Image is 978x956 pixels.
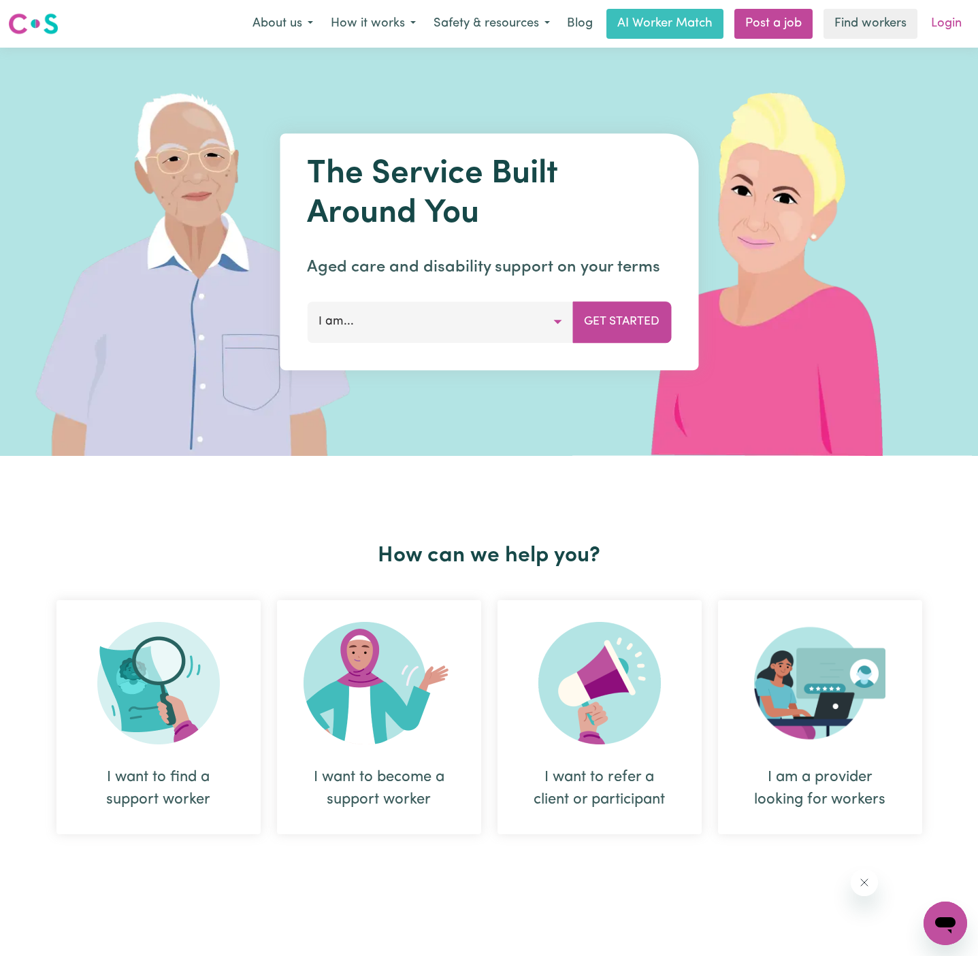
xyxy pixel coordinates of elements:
[734,9,813,39] a: Post a job
[572,301,671,342] button: Get Started
[56,600,261,834] div: I want to find a support worker
[8,12,59,36] img: Careseekers logo
[924,902,967,945] iframe: Button to launch messaging window
[606,9,723,39] a: AI Worker Match
[8,10,82,20] span: Need any help?
[498,600,702,834] div: I want to refer a client or participant
[48,543,930,569] h2: How can we help you?
[559,9,601,39] a: Blog
[425,10,559,38] button: Safety & resources
[824,9,917,39] a: Find workers
[923,9,970,39] a: Login
[751,766,890,811] div: I am a provider looking for workers
[307,255,671,280] p: Aged care and disability support on your terms
[277,600,481,834] div: I want to become a support worker
[97,622,220,744] img: Search
[322,10,425,38] button: How it works
[8,8,59,39] a: Careseekers logo
[307,301,573,342] button: I am...
[244,10,322,38] button: About us
[304,622,455,744] img: Become Worker
[718,600,922,834] div: I am a provider looking for workers
[307,155,671,233] h1: The Service Built Around You
[754,622,886,744] img: Provider
[538,622,661,744] img: Refer
[851,869,878,896] iframe: Close message
[89,766,228,811] div: I want to find a support worker
[530,766,669,811] div: I want to refer a client or participant
[310,766,449,811] div: I want to become a support worker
